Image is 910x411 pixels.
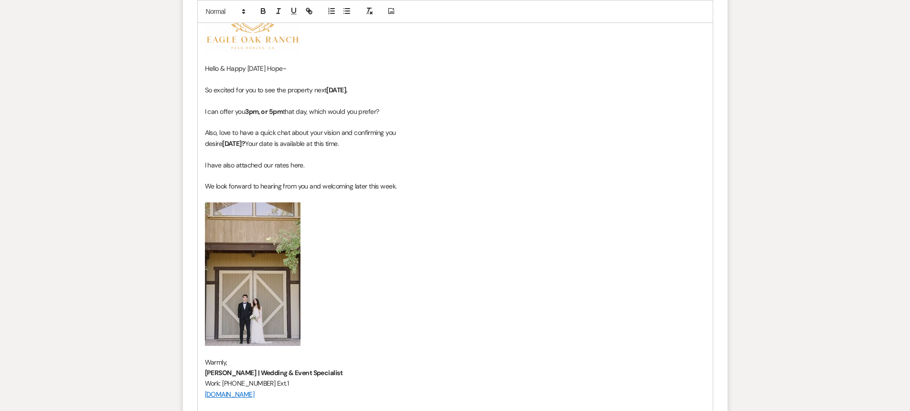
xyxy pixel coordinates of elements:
p: We look forward to hearing from you and welcoming later this week. [205,181,706,191]
strong: | Wedding & Event Specialist [258,368,343,377]
span: Work: [PHONE_NUMBER] Ext.1 [205,379,289,388]
strong: 3pm, or 5pm [245,107,283,116]
a: [DOMAIN_NAME] [205,390,255,399]
strong: [PERSON_NAME] [205,368,257,377]
strong: [DATE]? [222,139,245,148]
strong: [DATE]. [326,86,347,94]
img: Bella - 2.jpg [205,202,300,346]
span: Warmly, [205,358,227,367]
p: So excited for you to see the property next [205,85,706,95]
p: I can offer you that day, which would you prefer? [205,106,706,117]
p: Hello & Happy [DATE] Hope~ [205,63,706,74]
p: desire Your date is available at this time. [205,138,706,149]
p: Also, love to have a quick chat about your vision and confirming you [205,127,706,138]
p: I have also attached our rates here. [205,160,706,170]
